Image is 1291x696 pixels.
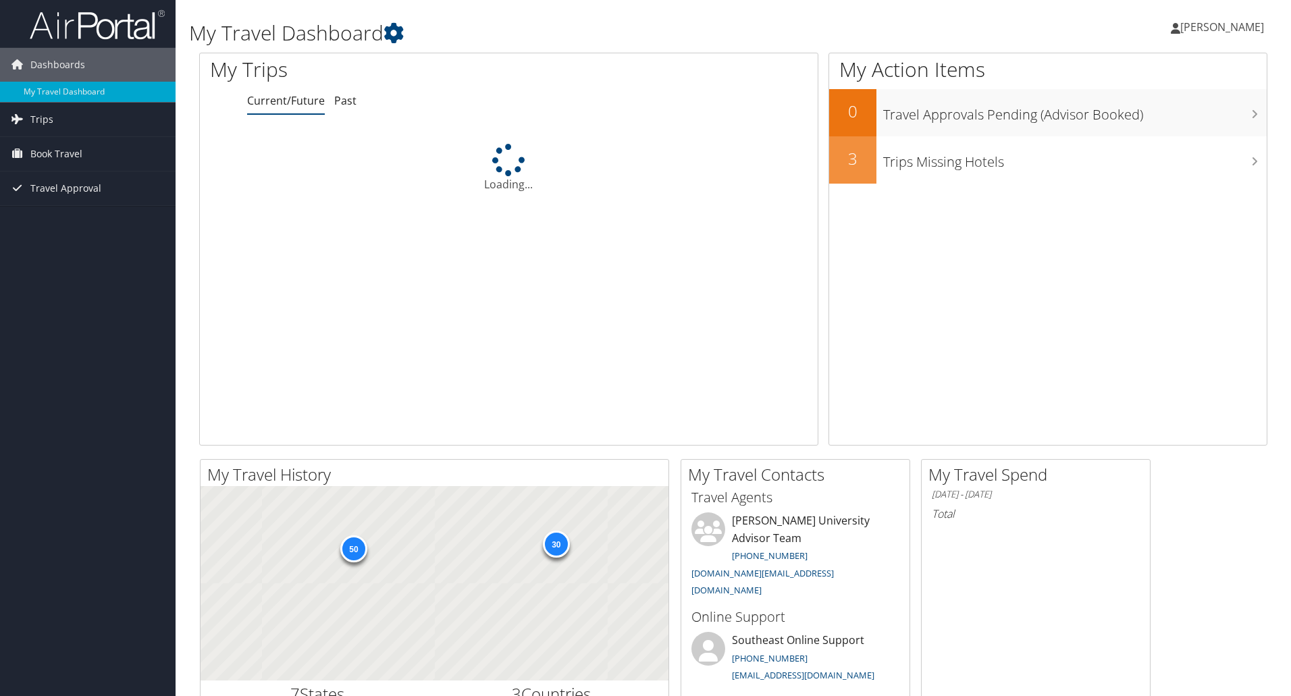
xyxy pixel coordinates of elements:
h2: 0 [829,100,876,123]
a: [DOMAIN_NAME][EMAIL_ADDRESS][DOMAIN_NAME] [691,567,834,597]
a: [PERSON_NAME] [1171,7,1277,47]
a: [PHONE_NUMBER] [732,652,808,664]
h2: My Travel Spend [928,463,1150,486]
a: 0Travel Approvals Pending (Advisor Booked) [829,89,1267,136]
h3: Travel Approvals Pending (Advisor Booked) [883,99,1267,124]
h2: My Travel Contacts [688,463,910,486]
span: Dashboards [30,48,85,82]
h2: My Travel History [207,463,668,486]
h3: Trips Missing Hotels [883,146,1267,171]
span: [PERSON_NAME] [1180,20,1264,34]
div: 50 [340,535,367,562]
div: Loading... [200,144,818,192]
a: [PHONE_NUMBER] [732,550,808,562]
a: 3Trips Missing Hotels [829,136,1267,184]
h3: Online Support [691,608,899,626]
h1: My Travel Dashboard [189,19,915,47]
a: Current/Future [247,93,325,108]
span: Travel Approval [30,171,101,205]
span: Trips [30,103,53,136]
img: airportal-logo.png [30,9,165,41]
li: [PERSON_NAME] University Advisor Team [685,512,906,602]
h3: Travel Agents [691,488,899,507]
span: Book Travel [30,137,82,171]
h6: [DATE] - [DATE] [932,488,1140,501]
h2: 3 [829,147,876,170]
h1: My Action Items [829,55,1267,84]
a: Past [334,93,357,108]
li: Southeast Online Support [685,632,906,687]
div: 30 [542,531,569,558]
h6: Total [932,506,1140,521]
h1: My Trips [210,55,550,84]
a: [EMAIL_ADDRESS][DOMAIN_NAME] [732,669,874,681]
